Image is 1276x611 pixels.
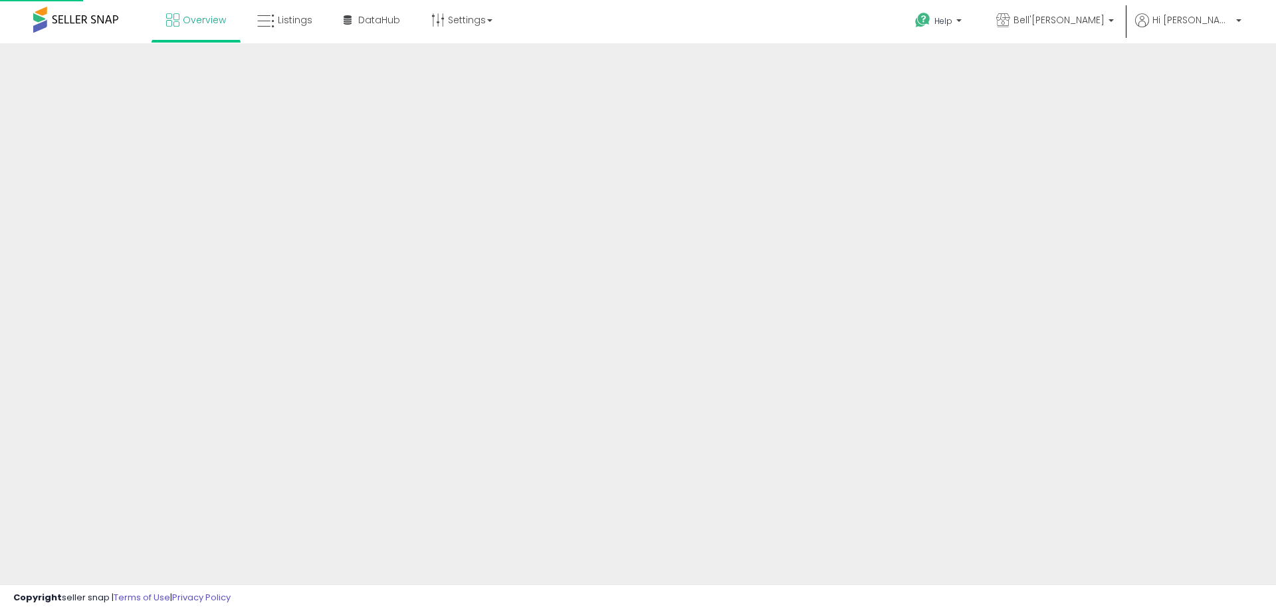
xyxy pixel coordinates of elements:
a: Hi [PERSON_NAME] [1135,13,1241,43]
span: Listings [278,13,312,27]
a: Privacy Policy [172,591,231,604]
span: Help [934,15,952,27]
span: Overview [183,13,226,27]
span: Hi [PERSON_NAME] [1152,13,1232,27]
span: Bell'[PERSON_NAME] [1013,13,1105,27]
a: Help [904,2,975,43]
strong: Copyright [13,591,62,604]
a: Terms of Use [114,591,170,604]
span: DataHub [358,13,400,27]
i: Get Help [914,12,931,29]
div: seller snap | | [13,592,231,604]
